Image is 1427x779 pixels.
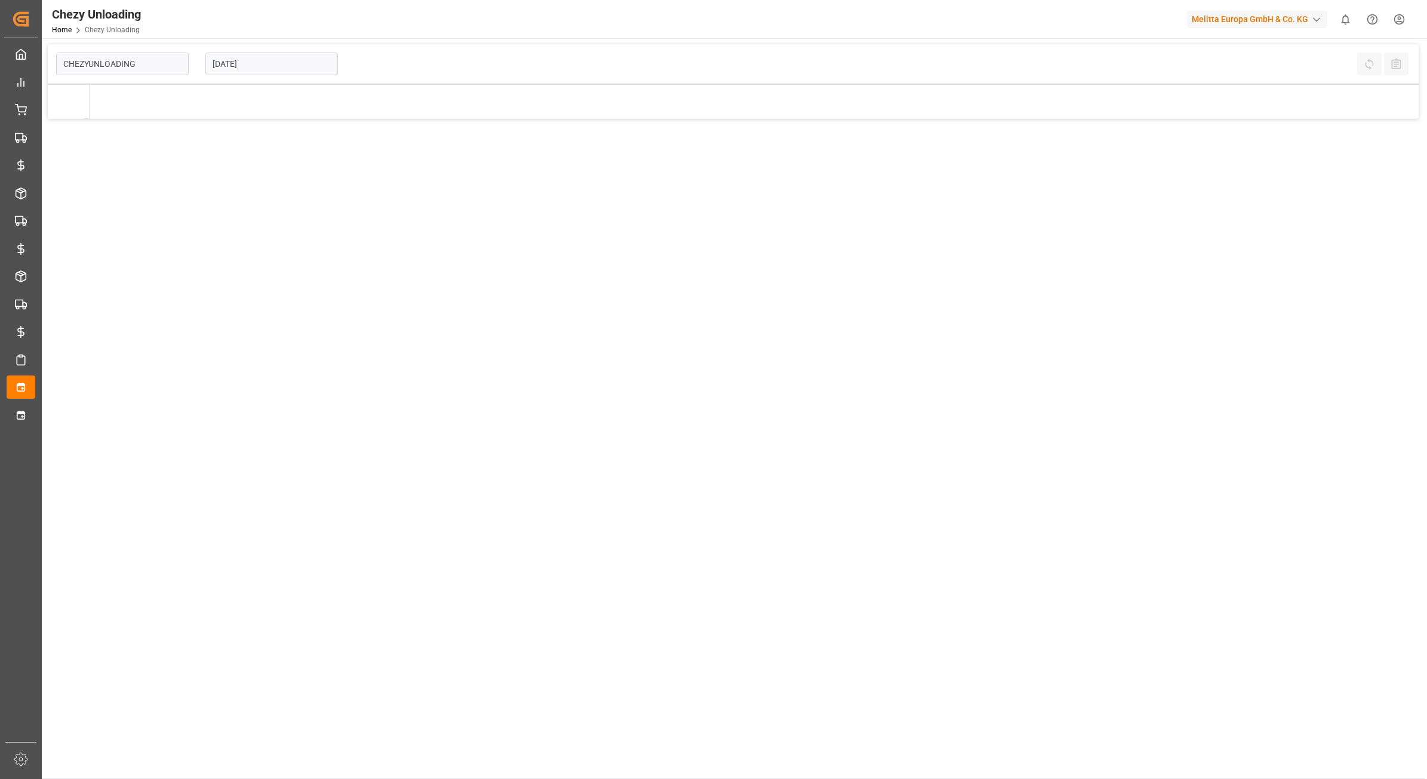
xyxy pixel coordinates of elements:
button: Help Center [1359,6,1386,33]
input: Type to search/select [56,53,189,75]
input: DD.MM.YYYY [205,53,338,75]
button: show 0 new notifications [1332,6,1359,33]
button: Melitta Europa GmbH & Co. KG [1187,8,1332,30]
div: Melitta Europa GmbH & Co. KG [1187,11,1327,28]
a: Home [52,26,72,34]
div: Chezy Unloading [52,5,141,23]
